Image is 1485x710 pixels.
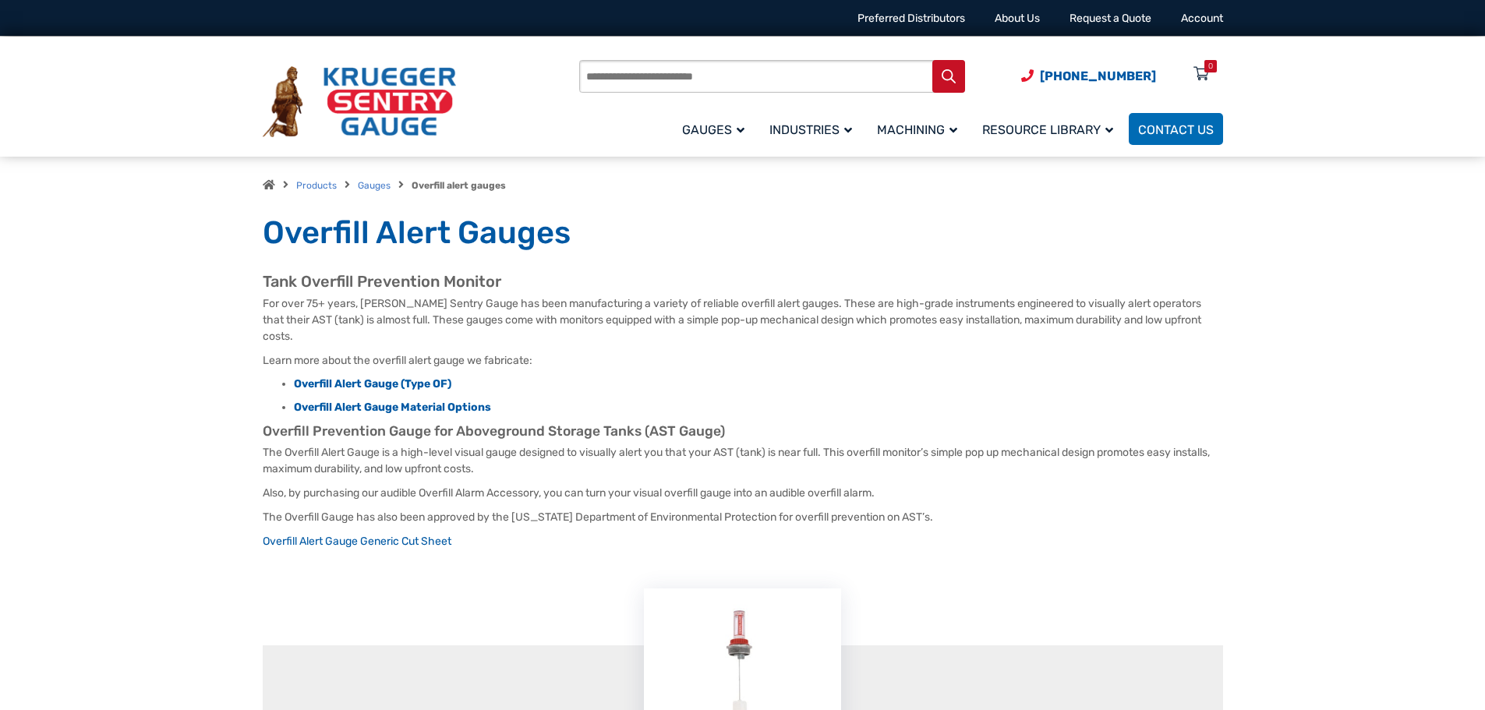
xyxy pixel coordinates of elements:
span: Contact Us [1138,122,1214,137]
p: For over 75+ years, [PERSON_NAME] Sentry Gauge has been manufacturing a variety of reliable overf... [263,295,1223,344]
strong: Overfill alert gauges [412,180,506,191]
p: The Overfill Gauge has also been approved by the [US_STATE] Department of Environmental Protectio... [263,509,1223,525]
p: The Overfill Alert Gauge is a high-level visual gauge designed to visually alert you that your AS... [263,444,1223,477]
h1: Overfill Alert Gauges [263,214,1223,253]
a: Overfill Alert Gauge Generic Cut Sheet [263,535,451,548]
span: Resource Library [982,122,1113,137]
h2: Tank Overfill Prevention Monitor [263,272,1223,291]
a: Machining [868,111,973,147]
img: Krueger Sentry Gauge [263,66,456,138]
a: Preferred Distributors [857,12,965,25]
a: Products [296,180,337,191]
a: Gauges [358,180,391,191]
a: Account [1181,12,1223,25]
a: Overfill Alert Gauge Material Options [294,401,491,414]
span: Gauges [682,122,744,137]
a: About Us [995,12,1040,25]
a: Contact Us [1129,113,1223,145]
span: Industries [769,122,852,137]
p: Also, by purchasing our audible Overfill Alarm Accessory, you can turn your visual overfill gauge... [263,485,1223,501]
span: [PHONE_NUMBER] [1040,69,1156,83]
a: Request a Quote [1070,12,1151,25]
h3: Overfill Prevention Gauge for Aboveground Storage Tanks (AST Gauge) [263,423,1223,440]
a: Overfill Alert Gauge (Type OF) [294,377,451,390]
span: Machining [877,122,957,137]
p: Learn more about the overfill alert gauge we fabricate: [263,352,1223,369]
a: Gauges [673,111,760,147]
a: Resource Library [973,111,1129,147]
div: 0 [1208,60,1213,72]
a: Industries [760,111,868,147]
a: Phone Number (920) 434-8860 [1021,66,1156,86]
